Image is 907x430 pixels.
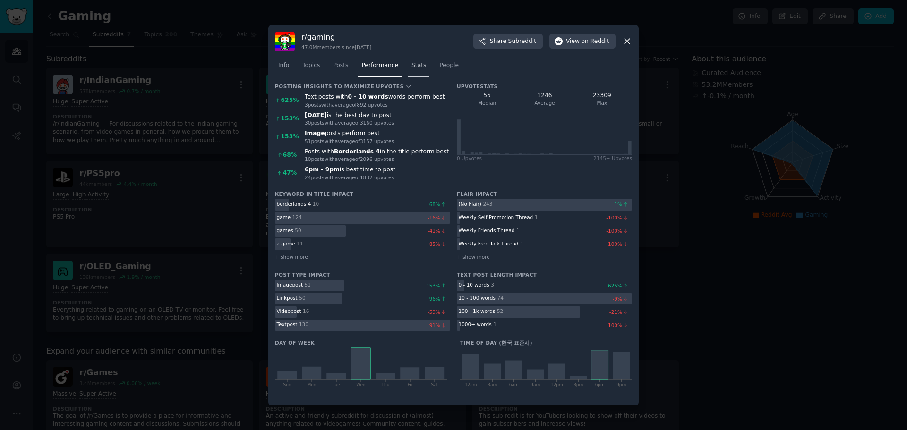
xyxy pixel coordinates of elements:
[431,382,438,387] tspan: Sat
[457,191,632,197] h3: Flair impact
[436,58,462,77] a: People
[573,382,583,387] tspan: 3pm
[493,321,496,328] div: 1
[305,93,450,101] div: Text posts with words perform best
[408,58,429,77] a: Stats
[305,174,450,181] div: 24 post s with average of 1832 upvote s
[608,282,632,289] div: 625 %
[606,322,632,329] div: -100 %
[606,214,632,221] div: -100 %
[483,201,492,207] div: 243
[301,44,371,51] div: 47.0M members since [DATE]
[428,309,450,315] div: -59 %
[520,100,570,106] div: Average
[408,382,413,387] tspan: Fri
[428,322,450,329] div: -91 %
[516,227,520,234] div: 1
[333,61,348,70] span: Posts
[616,382,626,387] tspan: 9pm
[606,241,632,247] div: -100 %
[491,281,494,288] div: 3
[305,112,327,118] b: [DATE]
[577,100,627,106] div: Max
[277,214,291,220] div: game
[473,34,543,49] button: ShareSubreddit
[490,37,536,46] span: Share
[577,92,627,100] div: 23309
[457,155,482,161] div: 0 Upvote s
[428,214,450,221] div: -16 %
[275,271,450,278] h3: Post Type Impact
[275,191,450,197] h3: Keyword in title impact
[305,129,450,138] div: posts perform best
[497,308,503,314] div: 52
[376,83,412,90] button: Upvotes
[462,100,513,106] div: Median
[283,151,297,160] div: 68 %
[411,61,426,70] span: Stats
[428,241,450,247] div: -85 %
[381,382,390,387] tspan: Thu
[281,115,299,123] div: 153 %
[305,166,340,173] b: 6pm - 9pm
[459,201,481,207] div: (No Flair)
[275,58,292,77] a: Info
[303,308,309,314] div: 16
[308,382,317,387] tspan: Mon
[459,214,533,220] div: Weekly Self Promotion Thread
[497,295,503,301] div: 74
[428,228,450,234] div: -41 %
[275,83,374,90] div: Posting Insights to maximize
[281,133,299,141] div: 153 %
[275,253,308,260] span: + show more
[299,321,308,328] div: 130
[277,281,303,288] div: Image post
[531,382,540,387] tspan: 9am
[277,240,296,247] div: a game
[520,240,523,247] div: 1
[361,61,398,70] span: Performance
[358,58,402,77] a: Performance
[459,227,515,234] div: Weekly Friends Thread
[277,321,298,328] div: Text post
[278,61,289,70] span: Info
[305,281,311,288] div: 51
[292,214,302,220] div: 124
[551,382,563,387] tspan: 12pm
[277,295,298,301] div: Link post
[465,382,477,387] tspan: 12am
[313,201,319,207] div: 10
[439,61,459,70] span: People
[305,138,450,144] div: 51 post s with average of 3157 upvote s
[613,295,632,302] div: -9 %
[429,295,450,302] div: 96 %
[459,295,496,301] div: 10 - 100 words
[376,83,404,90] span: Upvotes
[488,382,497,387] tspan: 3am
[614,201,632,208] div: 1 %
[334,148,380,155] b: Borderlands 4
[356,382,366,387] tspan: Wed
[330,58,351,77] a: Posts
[299,58,323,77] a: Topics
[302,61,320,70] span: Topics
[535,214,538,220] div: 1
[460,339,632,346] h3: Time of day ( 한국 표준시 )
[305,130,325,136] b: Image
[277,201,311,207] div: borderlands 4
[426,282,450,289] div: 153 %
[549,34,616,49] button: Viewon Reddit
[297,240,303,247] div: 11
[457,271,632,278] h3: Text Post Length Impact
[275,339,447,346] h3: Day of week
[459,281,489,288] div: 0 - 10 words
[277,308,301,314] div: Video post
[459,308,496,314] div: 100 - 1k words
[275,32,295,51] img: gaming
[457,253,490,260] span: + show more
[295,227,301,234] div: 50
[301,32,371,42] h3: r/ gaming
[459,240,519,247] div: Weekly Free Talk Thread
[305,111,450,120] div: is the best day to post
